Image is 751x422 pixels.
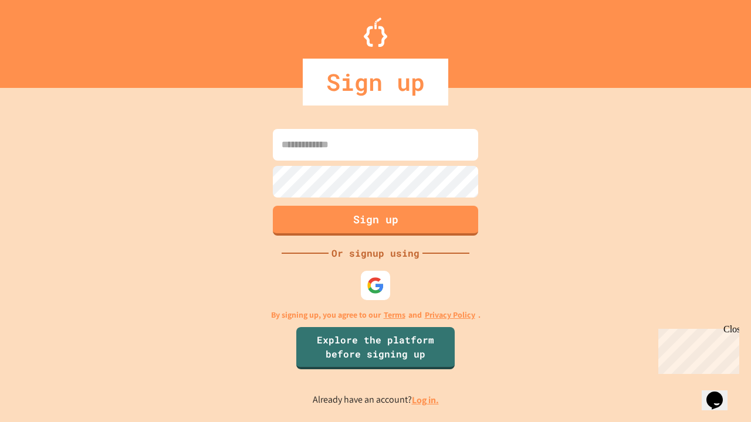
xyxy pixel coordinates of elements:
[412,394,439,406] a: Log in.
[296,327,455,369] a: Explore the platform before signing up
[425,309,475,321] a: Privacy Policy
[702,375,739,410] iframe: chat widget
[329,246,422,260] div: Or signup using
[384,309,405,321] a: Terms
[313,393,439,407] p: Already have an account?
[273,206,478,236] button: Sign up
[367,277,384,294] img: google-icon.svg
[303,59,448,105] div: Sign up
[271,309,481,321] p: By signing up, you agree to our and .
[364,18,387,47] img: Logo.svg
[5,5,81,74] div: Chat with us now!Close
[654,324,739,374] iframe: chat widget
